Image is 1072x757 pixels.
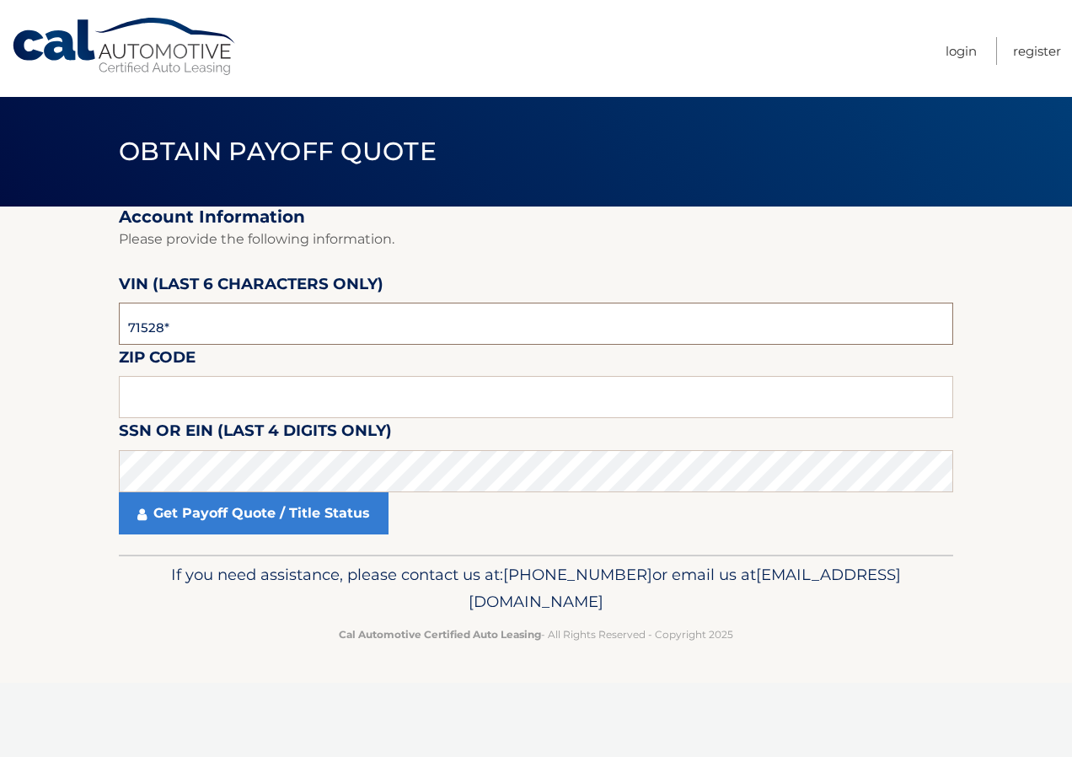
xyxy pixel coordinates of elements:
[946,37,977,65] a: Login
[119,136,437,167] span: Obtain Payoff Quote
[119,207,953,228] h2: Account Information
[130,561,942,615] p: If you need assistance, please contact us at: or email us at
[119,228,953,251] p: Please provide the following information.
[1013,37,1061,65] a: Register
[119,418,392,449] label: SSN or EIN (last 4 digits only)
[11,17,239,77] a: Cal Automotive
[503,565,652,584] span: [PHONE_NUMBER]
[119,492,389,534] a: Get Payoff Quote / Title Status
[119,345,196,376] label: Zip Code
[339,628,541,641] strong: Cal Automotive Certified Auto Leasing
[130,625,942,643] p: - All Rights Reserved - Copyright 2025
[119,271,383,303] label: VIN (last 6 characters only)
